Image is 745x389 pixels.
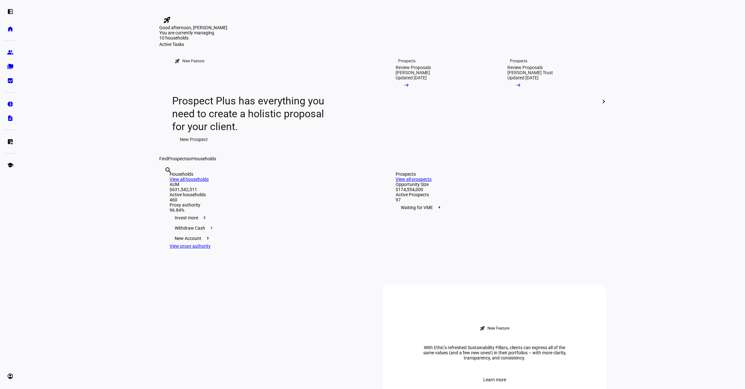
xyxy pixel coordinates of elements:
input: Enter name of prospect or household [164,175,166,183]
div: New Feature [487,326,509,331]
div: [PERSON_NAME] [396,70,430,75]
span: 2 [202,215,207,220]
eth-mat-symbol: school [7,162,13,168]
mat-icon: rocket_launch [480,326,485,331]
span: Households [192,156,216,161]
div: Updated [DATE] [396,75,427,80]
a: pie_chart [4,98,17,111]
div: AUM [170,182,370,187]
span: Learn more [483,373,506,386]
eth-mat-symbol: description [7,115,13,121]
a: ProspectsReview Proposals[PERSON_NAME] TrustUpdated [DATE] [497,47,604,156]
div: 10 households [159,35,223,42]
div: Find or [159,156,606,161]
div: $631,542,511 [170,187,370,192]
eth-mat-symbol: group [7,49,13,56]
eth-mat-symbol: left_panel_open [7,8,13,15]
span: Prospects [168,156,188,161]
div: New Feature [182,58,204,64]
span: 1 [209,225,214,231]
mat-icon: chevron_right [600,98,608,105]
a: home [4,22,17,35]
div: New Account [170,233,370,243]
button: New Prospect [172,133,215,146]
mat-icon: search [164,166,172,174]
div: Active households [170,192,370,197]
a: View all households [170,177,209,182]
div: Withdraw Cash [170,223,370,233]
div: Review Proposals [507,65,543,70]
mat-icon: arrow_right_alt [515,82,521,88]
mat-icon: arrow_right_alt [403,82,410,88]
div: Review Proposals [396,65,431,70]
a: View proxy authority [170,243,211,249]
div: $174,554,000 [396,187,596,192]
div: Good afternoon, [PERSON_NAME] [159,25,606,30]
div: Updated [DATE] [507,75,539,80]
div: Waiting for VME [396,202,596,213]
eth-mat-symbol: list_alt_add [7,138,13,145]
div: Invest more [170,213,370,223]
div: Prospect Plus has everything you need to create a holistic proposal for your client. [172,94,330,133]
div: 97 [396,197,596,202]
div: Prospects [398,58,416,64]
span: New Prospect [180,133,208,146]
div: Opportunity Size [396,182,596,187]
span: 4 [437,205,442,210]
a: group [4,46,17,59]
button: Learn more [476,373,514,386]
span: 3 [205,236,210,241]
div: [PERSON_NAME] Trust [507,70,553,75]
div: 460 [170,197,370,202]
div: Prospects [510,58,527,64]
div: Prospects [396,172,596,177]
div: With Ethic’s refreshed Sustainability Pillars, clients can express all of the same values (and a ... [414,345,575,360]
div: Proxy authority [170,202,370,208]
a: bid_landscape [4,74,17,87]
eth-mat-symbol: bid_landscape [7,77,13,84]
mat-icon: rocket_launch [175,58,180,64]
eth-mat-symbol: home [7,26,13,32]
a: folder_copy [4,60,17,73]
div: 96.84% [170,208,370,213]
a: description [4,112,17,125]
a: ProspectsReview Proposals[PERSON_NAME]Updated [DATE] [385,47,492,156]
eth-mat-symbol: folder_copy [7,63,13,70]
div: Households [170,172,370,177]
mat-icon: rocket_launch [163,16,171,24]
span: You are currently managing [159,30,214,35]
div: Active Tasks [159,42,606,47]
eth-mat-symbol: account_circle [7,373,13,379]
a: View all prospects [396,177,432,182]
eth-mat-symbol: pie_chart [7,101,13,107]
div: Active Prospects [396,192,596,197]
